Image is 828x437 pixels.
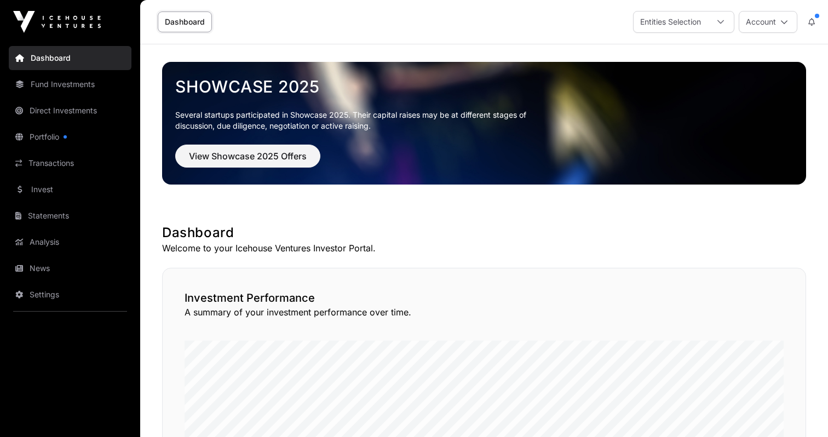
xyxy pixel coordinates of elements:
div: Entities Selection [634,12,708,32]
p: A summary of your investment performance over time. [185,306,784,319]
img: Showcase 2025 [162,62,806,185]
img: Icehouse Ventures Logo [13,11,101,33]
a: Transactions [9,151,131,175]
a: Dashboard [9,46,131,70]
h1: Dashboard [162,224,806,242]
a: Settings [9,283,131,307]
a: Statements [9,204,131,228]
button: Account [739,11,797,33]
a: Invest [9,177,131,202]
a: News [9,256,131,280]
h2: Investment Performance [185,290,784,306]
a: Direct Investments [9,99,131,123]
a: Analysis [9,230,131,254]
a: Fund Investments [9,72,131,96]
a: View Showcase 2025 Offers [175,156,320,166]
iframe: Chat Widget [773,384,828,437]
p: Several startups participated in Showcase 2025. Their capital raises may be at different stages o... [175,110,543,131]
span: View Showcase 2025 Offers [189,150,307,163]
a: Showcase 2025 [175,77,793,96]
a: Dashboard [158,12,212,32]
button: View Showcase 2025 Offers [175,145,320,168]
p: Welcome to your Icehouse Ventures Investor Portal. [162,242,806,255]
a: Portfolio [9,125,131,149]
